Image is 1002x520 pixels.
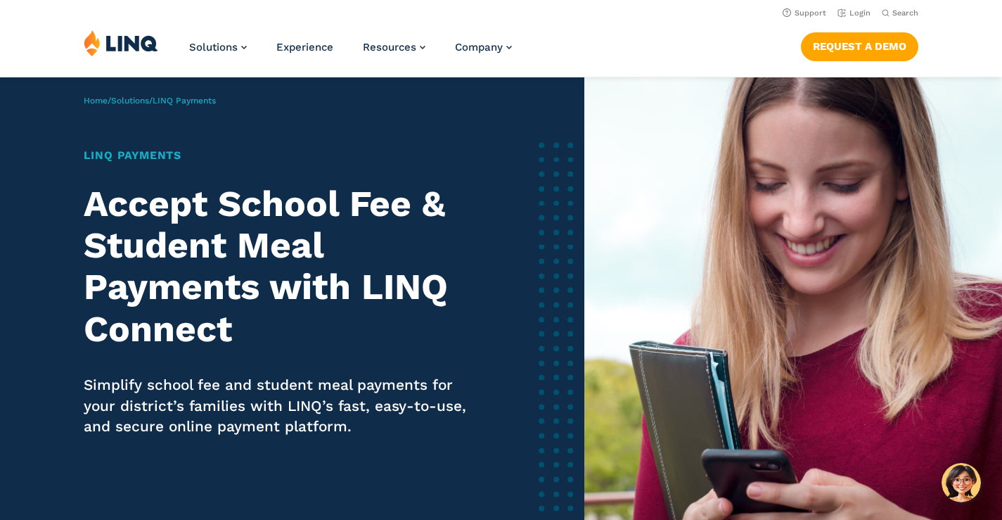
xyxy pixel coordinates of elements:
span: LINQ Payments [153,96,216,106]
span: Resources [363,41,416,53]
span: / / [84,96,216,106]
a: Request a Demo [801,32,918,61]
img: LINQ | K‑12 Software [84,30,158,56]
nav: Button Navigation [801,30,918,61]
span: Company [455,41,503,53]
p: Simplify school fee and student meal payments for your district’s families with LINQ’s fast, easy... [84,375,478,438]
button: Open Search Bar [882,8,918,18]
h1: LINQ Payments [84,147,478,164]
a: Experience [276,41,333,53]
button: Hello, have a question? Let’s chat. [942,463,981,502]
nav: Primary Navigation [189,30,512,76]
a: Home [84,96,108,106]
a: Resources [363,41,425,53]
a: Support [783,8,826,18]
span: Solutions [189,41,238,53]
a: Company [455,41,512,53]
a: Solutions [189,41,247,53]
a: Solutions [111,96,149,106]
span: Search [892,8,918,18]
a: Login [837,8,871,18]
h2: Accept School Fee & Student Meal Payments with LINQ Connect [84,183,478,350]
